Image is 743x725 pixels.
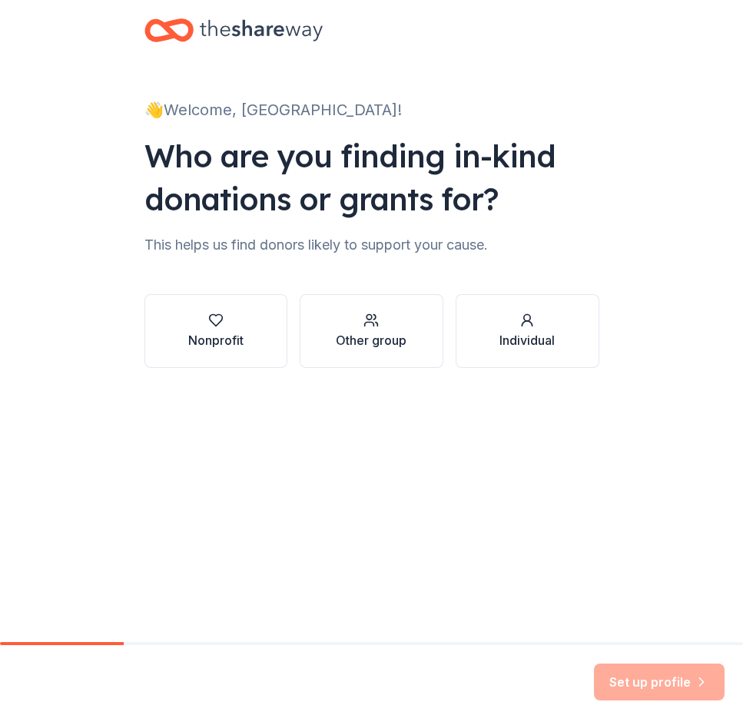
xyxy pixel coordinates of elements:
button: Other group [300,294,443,368]
div: Other group [336,331,406,349]
div: Nonprofit [188,331,244,349]
button: Nonprofit [144,294,288,368]
div: This helps us find donors likely to support your cause. [144,233,599,257]
div: Who are you finding in-kind donations or grants for? [144,134,599,220]
div: Individual [499,331,555,349]
button: Individual [456,294,599,368]
div: 👋 Welcome, [GEOGRAPHIC_DATA]! [144,98,599,122]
